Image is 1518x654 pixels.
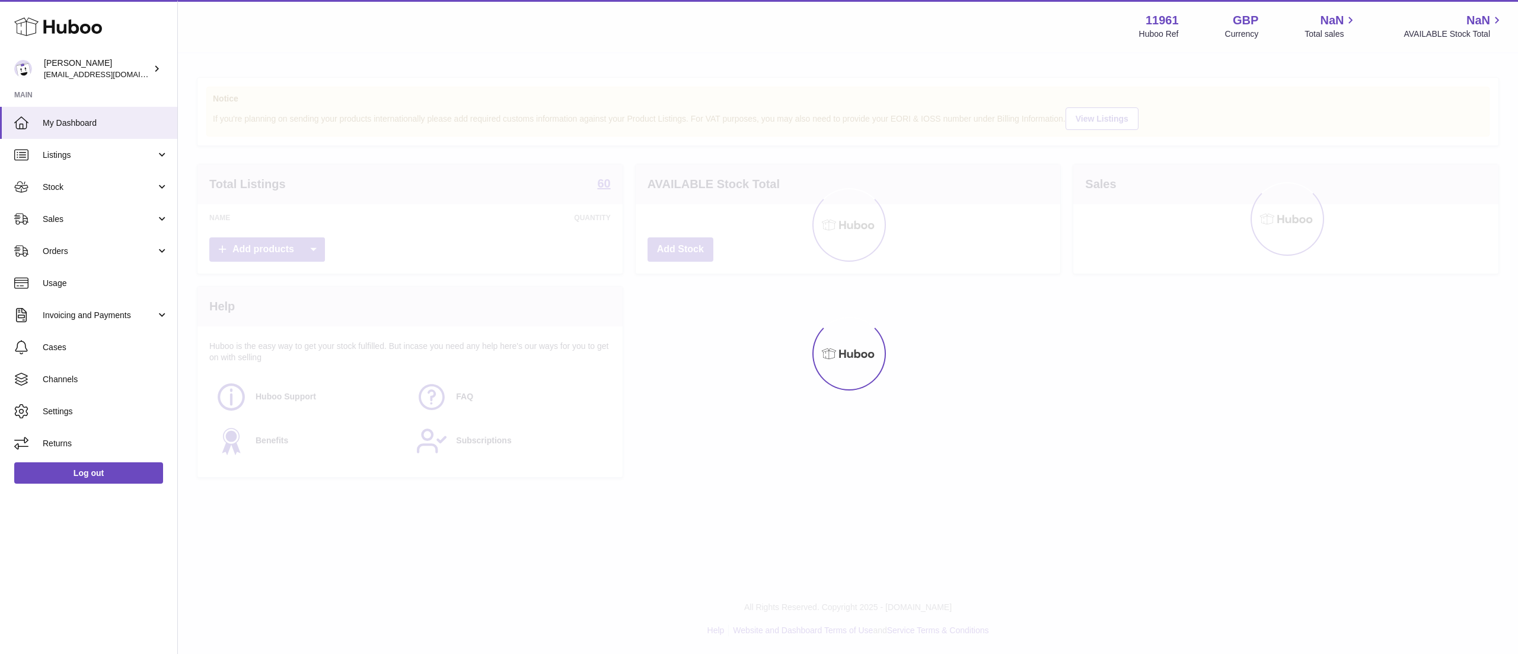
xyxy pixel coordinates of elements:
[14,462,163,484] a: Log out
[43,182,156,193] span: Stock
[43,246,156,257] span: Orders
[1305,28,1357,40] span: Total sales
[43,214,156,225] span: Sales
[1320,12,1344,28] span: NaN
[44,69,174,79] span: [EMAIL_ADDRESS][DOMAIN_NAME]
[1139,28,1179,40] div: Huboo Ref
[43,118,168,129] span: My Dashboard
[43,342,168,353] span: Cases
[1305,12,1357,40] a: NaN Total sales
[43,278,168,289] span: Usage
[1225,28,1259,40] div: Currency
[43,406,168,417] span: Settings
[1233,12,1258,28] strong: GBP
[43,438,168,449] span: Returns
[1404,12,1504,40] a: NaN AVAILABLE Stock Total
[43,310,156,321] span: Invoicing and Payments
[1146,12,1179,28] strong: 11961
[14,60,32,78] img: internalAdmin-11961@internal.huboo.com
[1404,28,1504,40] span: AVAILABLE Stock Total
[43,374,168,385] span: Channels
[43,150,156,161] span: Listings
[44,58,151,80] div: [PERSON_NAME]
[1466,12,1490,28] span: NaN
